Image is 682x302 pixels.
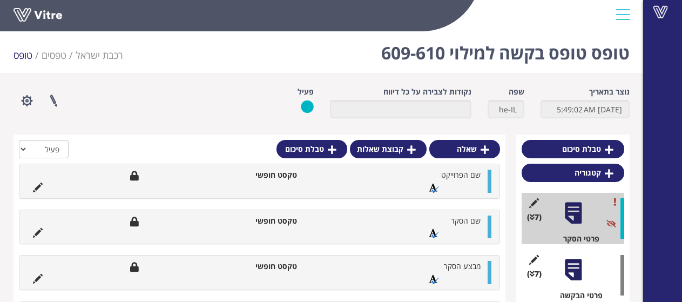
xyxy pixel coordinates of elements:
[301,100,314,113] img: yes
[234,261,302,272] li: טקסט חופשי
[444,261,481,271] span: מבצע הסקר
[530,290,624,301] div: פרטי הבקשה
[527,212,542,223] span: (7 )
[589,86,630,97] label: נוצר בתאריך
[441,170,481,180] span: שם הפרוייקט
[13,49,42,63] li: טופס
[42,49,66,62] a: טפסים
[429,140,500,158] a: שאלה
[350,140,427,158] a: קבוצת שאלות
[527,269,542,279] span: (7 )
[76,49,123,62] span: 335
[234,216,302,226] li: טקסט חופשי
[276,140,347,158] a: טבלת סיכום
[522,140,624,158] a: טבלת סיכום
[509,86,524,97] label: שפה
[522,164,624,182] a: קטגוריה
[383,86,471,97] label: נקודות לצבירה על כל דיווח
[451,216,481,226] span: שם הסקר
[530,233,624,244] div: פרטי הסקר
[381,27,630,73] h1: טופס טופס בקשה למילוי 609-610
[298,86,314,97] label: פעיל
[234,170,302,180] li: טקסט חופשי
